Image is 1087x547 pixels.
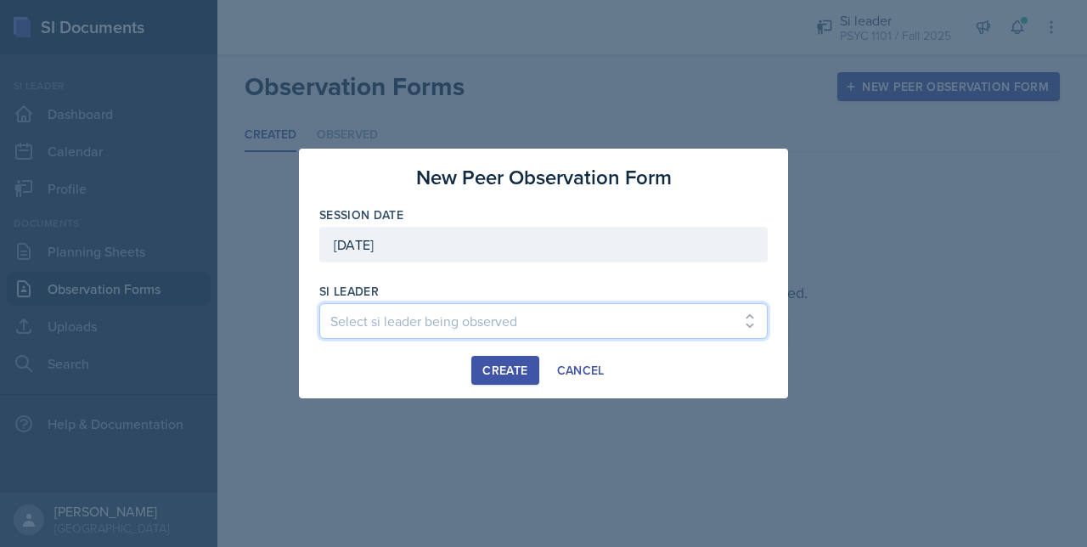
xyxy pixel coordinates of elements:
label: si leader [319,283,379,300]
div: Cancel [557,364,605,377]
button: Create [471,356,538,385]
h3: New Peer Observation Form [416,162,672,193]
div: Create [482,364,527,377]
button: Cancel [546,356,616,385]
label: Session Date [319,206,403,223]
